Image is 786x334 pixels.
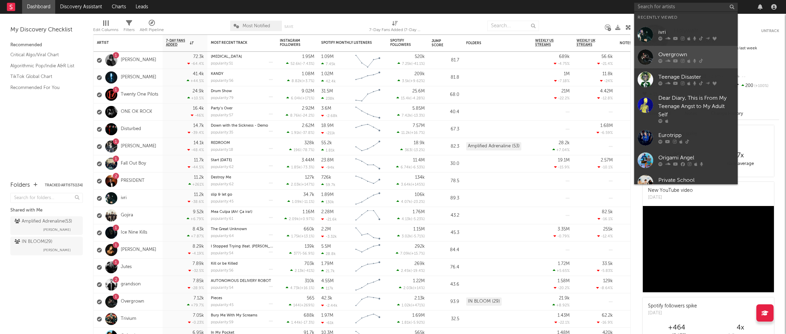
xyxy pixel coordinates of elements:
a: Private School [634,171,738,194]
a: Jutes [121,264,132,270]
div: 24.9k [193,89,204,94]
div: daily average [708,160,772,168]
div: Teenage Disaster [658,73,734,81]
div: 11.2k [194,175,204,180]
div: -12.4 % [597,234,613,238]
div: 1.09M [321,55,334,59]
div: 2.28M [321,210,334,214]
span: 6.74k [401,166,411,169]
div: [DATE] [648,194,693,201]
span: [PERSON_NAME] [43,226,71,234]
div: 18.9k [414,141,425,145]
div: 81.8 [432,73,459,82]
div: 30.0 [432,160,459,168]
span: 1.09k [292,200,302,204]
div: Jump Score [432,39,449,47]
span: 4.07k [401,200,411,204]
div: 1.08M [302,72,314,76]
div: ( ) [397,234,425,238]
a: Drum Show [211,89,232,93]
div: 16.4k [193,106,204,111]
div: 68.0 [432,91,459,99]
div: -39.4 % [188,130,204,135]
span: 1.91k [291,131,300,135]
span: 11.2k [401,131,410,135]
a: [PERSON_NAME] [121,57,156,63]
div: 55.2k [321,141,332,145]
div: 520k [415,55,425,59]
span: 15.4k [401,97,410,100]
a: Party’s Over [211,107,233,110]
span: +147 % [302,183,313,187]
div: Instagram Followers [280,39,304,47]
div: ( ) [400,148,425,152]
span: Most Notified [243,24,270,28]
a: I Stopped Trying (feat. [PERSON_NAME]) [211,245,283,248]
span: -37.8 % [301,131,313,135]
div: Private School [658,176,734,185]
div: 134k [415,175,425,180]
div: 89.3 [432,194,459,203]
a: Origami Angel [634,149,738,171]
span: -6.53 % [412,166,424,169]
div: popularity: 35 [211,131,233,135]
span: 52.6k [291,62,300,66]
div: -211k [321,131,335,135]
div: 1.81k [321,148,335,153]
div: 11.8k [602,72,613,76]
div: popularity: 56 [211,79,234,83]
div: Muse [211,55,273,59]
span: -23.2 % [412,200,424,204]
div: 238k [321,96,334,101]
div: Edit Columns [93,17,118,37]
div: 1.95M [302,55,314,59]
div: Recently Viewed [638,13,734,22]
div: Spotify Followers [390,39,414,47]
div: 689k [559,55,570,59]
a: Teenage Disaster [634,68,738,91]
a: Algorithmic Pop/Indie A&R List [10,62,76,70]
div: 7.57M [413,124,425,128]
div: New YouTube video [648,187,693,194]
span: 363 [405,148,411,152]
div: Drum Show [211,89,273,93]
input: Search for folders... [10,193,83,203]
div: Dear Diary, This is From My Teenage Angst to My Adult Self [658,94,734,119]
button: Tracked Artists(134) [45,184,83,187]
div: -0.79 % [553,234,570,238]
div: 209k [414,72,425,76]
div: 2.62M [302,124,314,128]
svg: Chart title [352,155,383,173]
span: 196 [294,148,300,152]
div: Notes [620,41,689,45]
a: The Great Unknown [211,227,247,231]
div: Down with the Sickness - Demo [211,124,273,128]
a: Kill or be Killed [211,262,238,266]
span: +13.1 % [301,235,313,238]
a: [MEDICAL_DATA] [211,55,242,59]
div: 11.2k [194,193,204,197]
div: ( ) [396,165,425,169]
div: Amplified Adrenaline (53) [466,142,521,150]
div: -94k [321,165,334,170]
div: 25.6M [412,89,425,94]
div: 45.3 [432,229,459,237]
div: slip & let go [211,193,273,197]
div: 200 [733,81,779,90]
input: Search... [487,21,539,31]
div: -46 % [191,113,204,118]
span: 8.82k [292,79,302,83]
div: ( ) [396,96,425,100]
div: -2.68k [321,114,337,118]
span: -78.7 % [301,148,313,152]
div: Start Today [211,158,273,162]
div: -10.1 % [598,165,613,169]
span: +100 % [753,84,768,88]
div: Mea Culpa (Ah! Ça ira!) [211,210,273,214]
div: ( ) [397,113,425,118]
svg: Chart title [352,121,383,138]
div: 18.9M [321,124,334,128]
div: 21M [561,89,570,94]
div: 7-Day Fans Added (7-Day Fans Added) [369,26,421,34]
div: 660k [304,227,314,232]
